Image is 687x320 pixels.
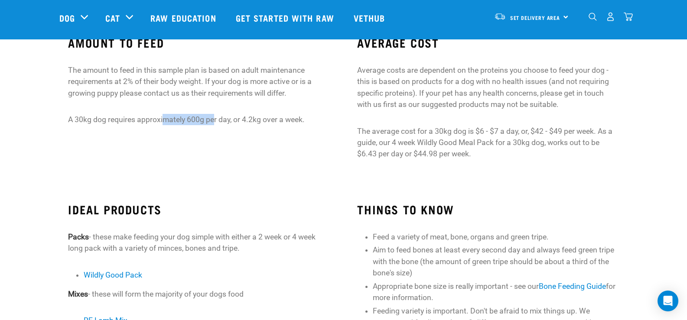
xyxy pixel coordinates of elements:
p: Average costs are dependent on the proteins you choose to feed your dog - this is based on produc... [357,65,619,110]
li: Feed a variety of meat, bone, organs and green tripe. [373,231,619,242]
p: The amount to feed in this sample plan is based on adult maintenance requirements at 2% of their ... [68,65,329,99]
img: home-icon@2x.png [624,12,633,21]
li: Aim to feed bones at least every second day and always feed green tripe with the bone (the amount... [373,244,619,278]
div: Open Intercom Messenger [658,291,678,311]
a: Wildly Good Pack [84,271,142,279]
img: user.png [606,12,615,21]
span: Set Delivery Area [510,16,560,19]
strong: Packs [68,233,89,241]
a: Dog [59,11,75,24]
h3: IDEAL PRODUCTS [68,203,329,216]
p: A 30kg dog requires approximately 600g per day, or 4.2kg over a week. [68,114,329,125]
p: The average cost for a 30kg dog is $6 - $7 a day, or, $42 - $49 per week. As a guide, our 4 week ... [357,126,619,160]
p: - these will form the majority of your dogs food [68,288,329,300]
strong: Mixes [68,290,88,298]
h3: THINGS TO KNOW [357,203,619,216]
a: Bone Feeding Guide [539,282,606,291]
h3: AVERAGE COST [357,36,619,49]
li: Appropriate bone size is really important - see our for more information. [373,281,619,304]
p: - these make feeding your dog simple with either a 2 week or 4 week long pack with a variety of m... [68,231,329,254]
img: van-moving.png [494,13,506,20]
a: Vethub [345,0,396,35]
img: home-icon-1@2x.png [589,13,597,21]
h3: AMOUNT TO FEED [68,36,329,49]
a: Get started with Raw [227,0,345,35]
a: Raw Education [142,0,227,35]
a: Cat [105,11,120,24]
